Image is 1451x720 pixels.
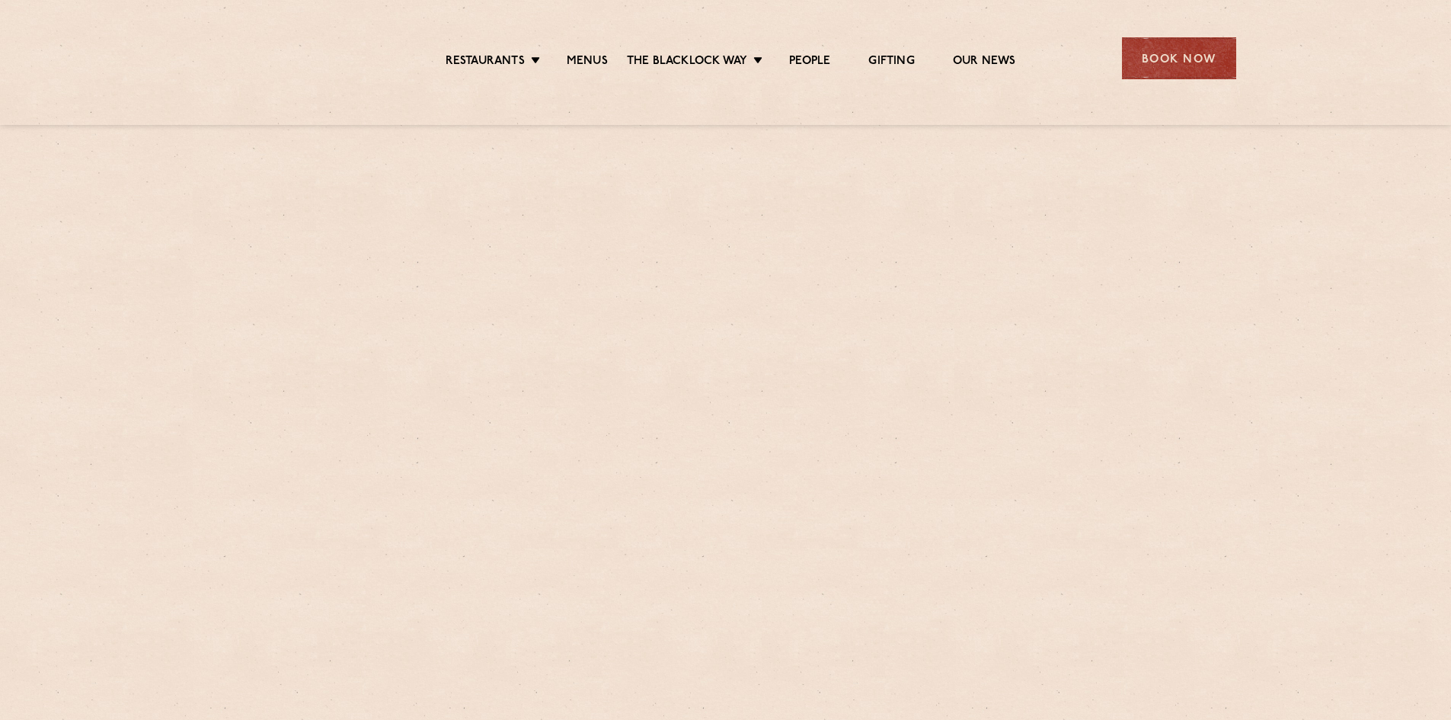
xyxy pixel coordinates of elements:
a: People [789,54,830,71]
div: Book Now [1122,37,1236,79]
a: The Blacklock Way [627,54,747,71]
img: svg%3E [216,14,347,102]
a: Our News [953,54,1016,71]
a: Restaurants [446,54,525,71]
a: Menus [567,54,608,71]
a: Gifting [868,54,914,71]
